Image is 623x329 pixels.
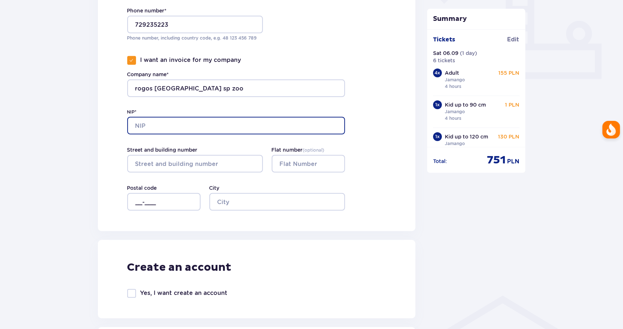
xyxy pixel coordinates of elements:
input: Street and building number [127,155,263,173]
input: Phone number [127,16,263,33]
p: 751 [487,153,506,167]
p: ( 1 day ) [460,49,477,57]
div: 4 x [433,69,442,77]
p: 4 hours [445,115,461,122]
label: Phone number * [127,7,167,14]
p: Summary [427,15,525,23]
p: 155 PLN [499,69,520,77]
label: Street and building number [127,146,198,154]
p: 6 tickets [433,57,455,64]
p: Phone number, including country code, e.g. 48 ​123 ​456 ​789 [127,35,263,41]
p: Total : [433,158,447,165]
input: City [209,193,345,211]
input: Company name [127,80,345,97]
div: 1 x [433,132,442,141]
span: ( optional ) [303,147,325,153]
input: NIP [127,117,345,134]
p: Kid up to 90 cm [445,101,486,108]
p: Jamango [445,77,465,83]
p: Jamango [445,108,465,115]
p: I want an invoice for my company [140,56,241,64]
label: Flat number [272,146,325,154]
p: 130 PLN [498,133,520,140]
label: City [209,184,220,192]
div: 1 x [433,100,442,109]
label: Postal code [127,184,157,192]
p: Create an account [127,260,232,274]
p: Yes, I want create an account [140,289,228,297]
p: Sat 06.09 [433,49,458,57]
p: 1 PLN [505,101,520,108]
p: Tickets [433,36,455,44]
p: Jamango [445,140,465,147]
p: Kid up to 120 cm [445,133,488,140]
label: Company name* [127,71,169,78]
p: PLN [507,158,520,166]
p: 4 hours [445,83,461,90]
input: Flat Number [272,155,345,173]
p: Adult [445,69,459,77]
a: Edit [507,36,520,44]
